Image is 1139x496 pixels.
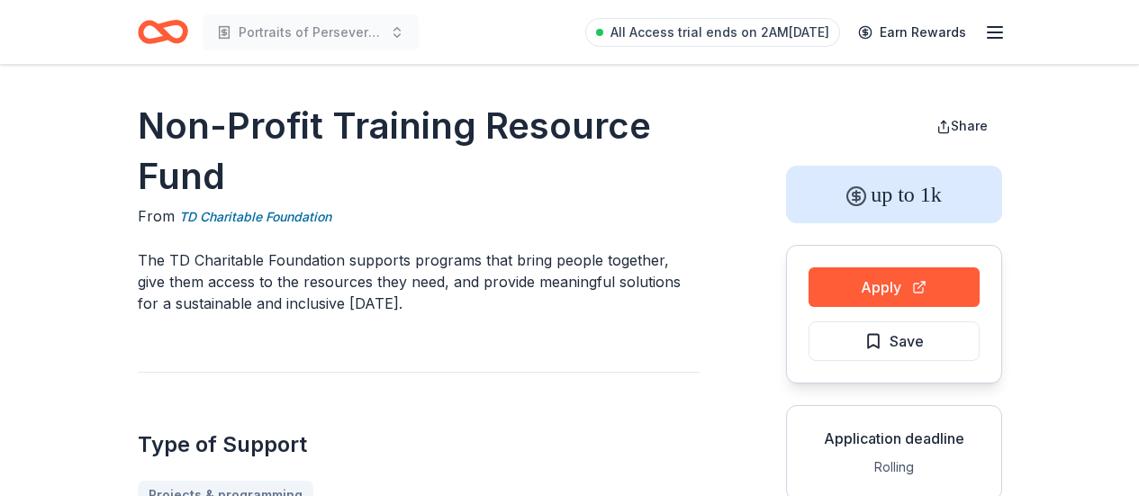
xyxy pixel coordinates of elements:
[138,430,700,459] h2: Type of Support
[801,428,987,449] div: Application deadline
[138,249,700,314] p: The TD Charitable Foundation supports programs that bring people together, give them access to th...
[585,18,840,47] a: All Access trial ends on 2AM[DATE]
[203,14,419,50] button: Portraits of Perseverance: Haitian Lives in [US_STATE]
[951,118,988,133] span: Share
[138,205,700,228] div: From
[847,16,977,49] a: Earn Rewards
[786,166,1002,223] div: up to 1k
[890,329,924,353] span: Save
[801,456,987,478] div: Rolling
[922,108,1002,144] button: Share
[179,206,331,228] a: TD Charitable Foundation
[138,11,188,53] a: Home
[610,22,829,43] span: All Access trial ends on 2AM[DATE]
[809,267,980,307] button: Apply
[138,101,700,202] h1: Non-Profit Training Resource Fund
[239,22,383,43] span: Portraits of Perseverance: Haitian Lives in [US_STATE]
[809,321,980,361] button: Save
